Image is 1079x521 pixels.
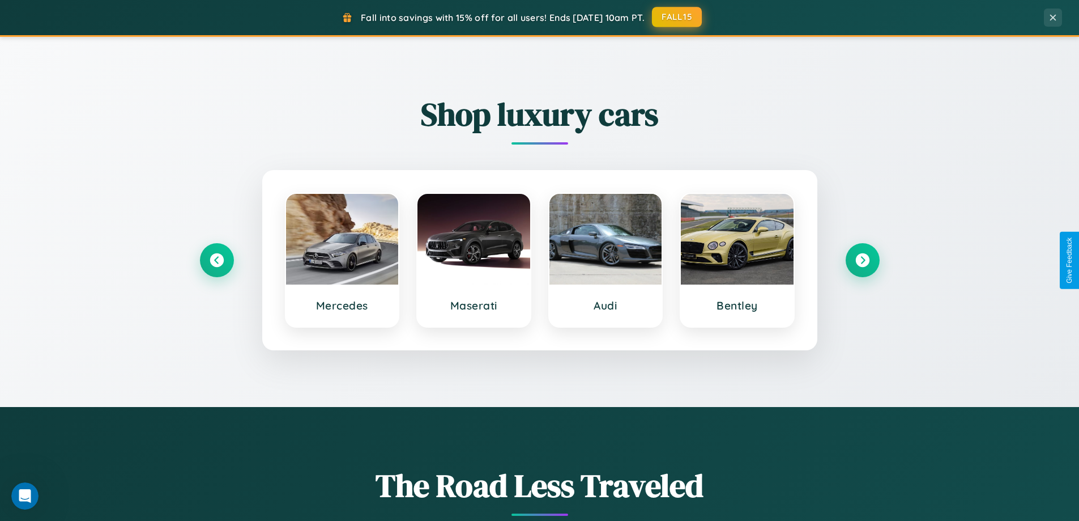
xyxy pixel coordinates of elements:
h1: The Road Less Traveled [200,464,880,507]
h3: Maserati [429,299,519,312]
span: Fall into savings with 15% off for all users! Ends [DATE] 10am PT. [361,12,645,23]
h3: Bentley [692,299,782,312]
iframe: Intercom live chat [11,482,39,510]
h3: Audi [561,299,651,312]
div: Give Feedback [1065,238,1073,283]
button: FALL15 [652,7,702,27]
h3: Mercedes [297,299,387,312]
h2: Shop luxury cars [200,92,880,136]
